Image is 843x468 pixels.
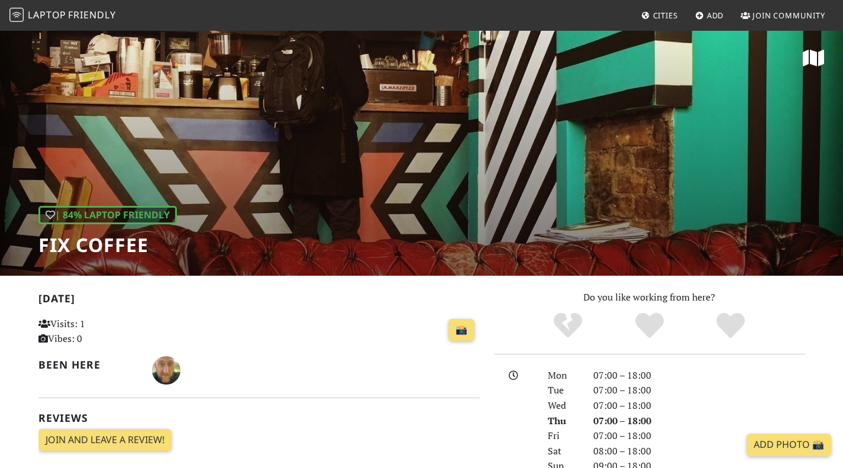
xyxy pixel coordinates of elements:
img: 2616-stuart.jpg [152,356,180,385]
div: 08:00 – 18:00 [586,444,812,459]
div: Yes [609,311,690,341]
p: Do you like working from here? [494,290,805,305]
a: Add [690,5,729,26]
span: Join Community [752,10,825,21]
a: Cities [637,5,683,26]
h2: Been here [38,359,138,371]
div: Tue [541,383,586,398]
p: Visits: 1 Vibes: 0 [38,317,176,347]
div: Thu [541,414,586,429]
div: Definitely! [690,311,771,341]
a: 📸 [448,319,474,341]
div: | 84% Laptop Friendly [38,206,177,225]
div: Wed [541,398,586,414]
div: Mon [541,368,586,383]
span: Friendly [68,8,115,21]
div: 07:00 – 18:00 [586,383,812,398]
a: LaptopFriendly LaptopFriendly [9,5,116,26]
h2: Reviews [38,412,480,424]
span: Cities [653,10,678,21]
span: Laptop [28,8,66,21]
div: Sat [541,444,586,459]
div: 07:00 – 18:00 [586,428,812,444]
div: 07:00 – 18:00 [586,368,812,383]
div: 07:00 – 18:00 [586,398,812,414]
div: No [527,311,609,341]
a: Add Photo 📸 [747,434,831,456]
h2: [DATE] [38,292,480,309]
img: LaptopFriendly [9,8,24,22]
a: Join Community [736,5,830,26]
h1: Fix Coffee [38,234,177,256]
div: 07:00 – 18:00 [586,414,812,429]
span: Add [707,10,724,21]
span: Stuart Mclean [152,363,180,376]
a: Join and leave a review! [38,429,172,451]
div: Fri [541,428,586,444]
